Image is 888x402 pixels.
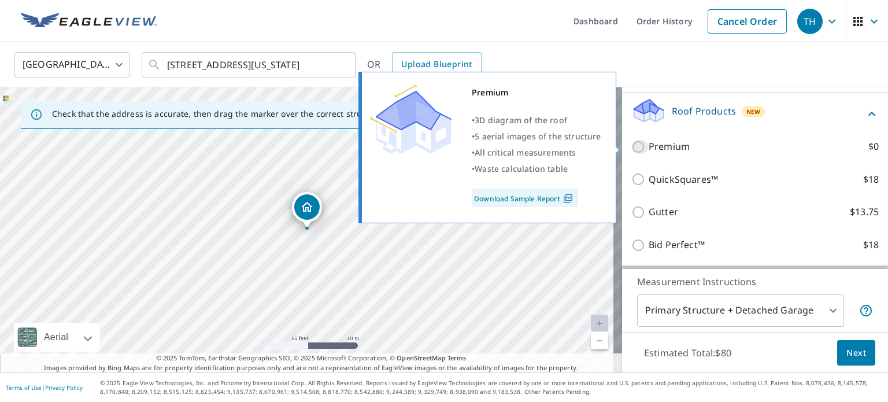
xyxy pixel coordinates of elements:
p: | [6,384,83,391]
img: EV Logo [21,13,157,30]
p: $0 [868,139,879,154]
p: Premium [649,139,690,154]
p: Estimated Total: $80 [635,340,741,366]
p: QuickSquares™ [649,172,718,187]
div: Aerial [40,323,72,352]
a: Privacy Policy [45,383,83,392]
span: Upload Blueprint [401,57,472,72]
a: OpenStreetMap [397,353,445,362]
p: $18 [863,172,879,187]
input: Search by address or latitude-longitude [167,49,332,81]
p: $13.75 [850,205,879,219]
div: Roof ProductsNew [631,97,879,130]
div: Aerial [14,323,100,352]
img: Pdf Icon [560,193,576,204]
div: Premium [472,84,601,101]
span: All critical measurements [475,147,576,158]
a: Current Level 20, Zoom Out [591,332,608,349]
a: Download Sample Report [472,189,578,207]
div: • [472,112,601,128]
a: Terms [447,353,467,362]
span: © 2025 TomTom, Earthstar Geographics SIO, © 2025 Microsoft Corporation, © [156,353,467,363]
a: Current Level 20, Zoom In Disabled [591,315,608,332]
span: 5 aerial images of the structure [475,131,601,142]
p: Check that the address is accurate, then drag the marker over the correct structure. [52,109,385,119]
div: OR [367,52,482,78]
span: New [746,107,761,116]
div: [GEOGRAPHIC_DATA] [14,49,130,81]
div: TH [797,9,823,34]
a: Terms of Use [6,383,42,392]
button: Next [837,340,875,366]
div: • [472,128,601,145]
div: • [472,145,601,161]
a: Upload Blueprint [392,52,481,78]
div: Primary Structure + Detached Garage [637,294,844,327]
div: • [472,161,601,177]
p: Roof Products [672,104,736,118]
a: Cancel Order [708,9,787,34]
p: Bid Perfect™ [649,238,705,252]
p: © 2025 Eagle View Technologies, Inc. and Pictometry International Corp. All Rights Reserved. Repo... [100,379,882,396]
img: Premium [371,84,452,154]
span: Your report will include the primary structure and a detached garage if one exists. [859,304,873,318]
p: Measurement Instructions [637,275,873,289]
span: 3D diagram of the roof [475,115,567,126]
span: Next [846,346,866,360]
span: Waste calculation table [475,163,568,174]
p: $18 [863,238,879,252]
div: Dropped pin, building 1, Residential property, 402 S 73rd Ter Kansas City, KS 66111 [292,192,322,228]
p: Gutter [649,205,678,219]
